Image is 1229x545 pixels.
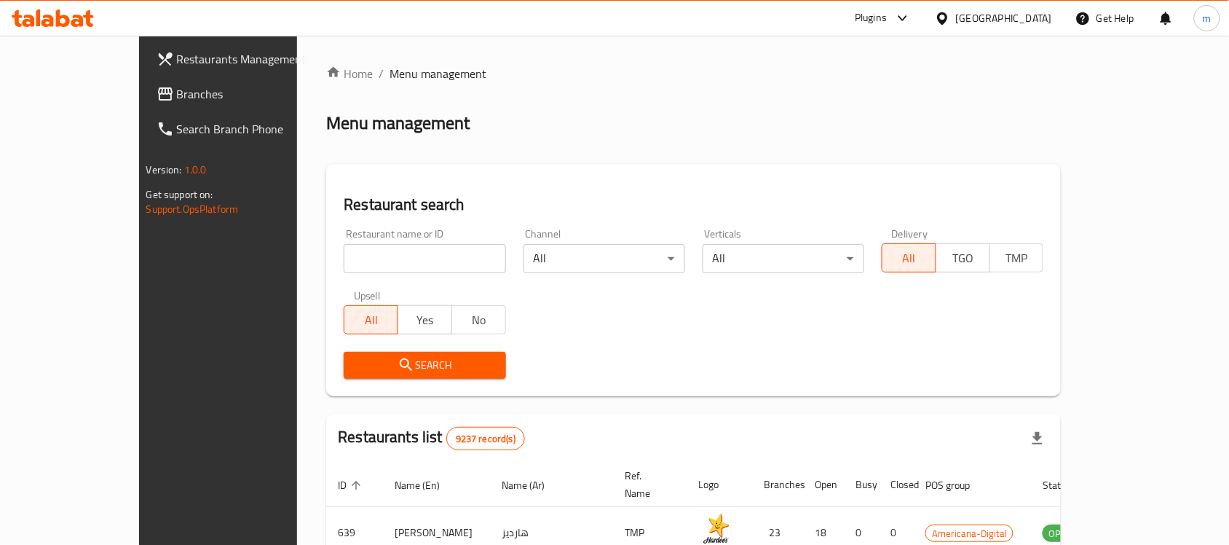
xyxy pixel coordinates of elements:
span: TGO [942,248,984,269]
div: Total records count [446,427,525,450]
div: [GEOGRAPHIC_DATA] [956,10,1052,26]
span: Get support on: [146,185,213,204]
span: Menu management [390,65,486,82]
span: 9237 record(s) [447,432,524,446]
div: All [703,244,864,273]
span: All [888,248,930,269]
span: Search [355,356,494,375]
span: Branches [177,85,333,103]
div: OPEN [1043,525,1078,542]
span: 1.0.0 [184,160,207,179]
div: Plugins [855,9,887,27]
nav: breadcrumb [326,65,1061,82]
span: POS group [925,477,989,494]
button: All [882,243,936,272]
button: Yes [398,305,452,334]
h2: Restaurants list [338,426,525,450]
button: Search [344,352,505,379]
div: Export file [1020,421,1055,456]
h2: Restaurant search [344,194,1043,216]
span: Yes [404,310,446,331]
span: Search Branch Phone [177,120,333,138]
span: Status [1043,477,1090,494]
label: Delivery [892,229,928,239]
input: Search for restaurant name or ID.. [344,244,505,273]
button: No [451,305,506,334]
button: TGO [936,243,990,272]
span: Version: [146,160,182,179]
span: Name (Ar) [502,477,564,494]
span: ID [338,477,365,494]
th: Open [803,463,844,507]
span: Ref. Name [625,467,669,502]
button: TMP [989,243,1044,272]
span: No [458,310,500,331]
th: Busy [844,463,879,507]
th: Branches [752,463,803,507]
label: Upsell [354,291,381,301]
span: OPEN [1043,525,1078,542]
li: / [379,65,384,82]
button: All [344,305,398,334]
div: All [523,244,685,273]
span: Name (En) [395,477,459,494]
th: Logo [687,463,752,507]
span: All [350,310,392,331]
span: Americana-Digital [926,525,1013,542]
a: Restaurants Management [145,42,344,77]
h2: Menu management [326,111,470,135]
span: Restaurants Management [177,50,333,68]
a: Home [326,65,373,82]
a: Branches [145,77,344,111]
span: m [1203,10,1212,26]
th: Closed [879,463,914,507]
a: Search Branch Phone [145,111,344,146]
a: Support.OpsPlatform [146,200,239,219]
span: TMP [996,248,1038,269]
